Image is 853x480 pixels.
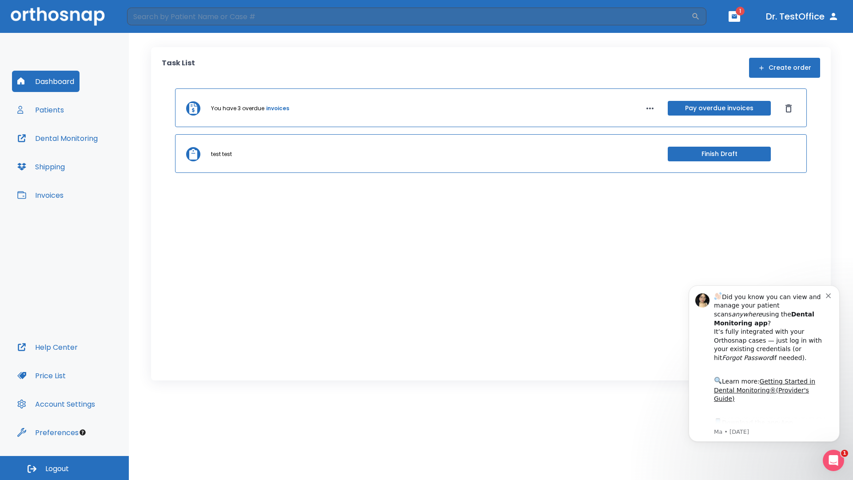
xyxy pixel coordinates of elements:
[762,8,842,24] button: Dr. TestOffice
[12,128,103,149] button: Dental Monitoring
[211,150,232,158] p: test test
[12,422,84,443] button: Preferences
[162,58,195,78] p: Task List
[823,450,844,471] iframe: Intercom live chat
[12,184,69,206] button: Invoices
[12,365,71,386] button: Price List
[12,336,83,358] button: Help Center
[12,71,80,92] button: Dashboard
[45,464,69,474] span: Logout
[736,7,745,16] span: 1
[668,101,771,116] button: Pay overdue invoices
[79,428,87,436] div: Tooltip anchor
[668,147,771,161] button: Finish Draft
[12,393,100,415] button: Account Settings
[127,8,691,25] input: Search by Patient Name or Case #
[675,274,853,476] iframe: Intercom notifications message
[749,58,820,78] button: Create order
[211,104,264,112] p: You have 3 overdue
[11,7,105,25] img: Orthosnap
[781,101,796,116] button: Dismiss
[12,99,69,120] button: Patients
[841,450,848,457] span: 1
[266,104,289,112] a: invoices
[12,156,70,177] button: Shipping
